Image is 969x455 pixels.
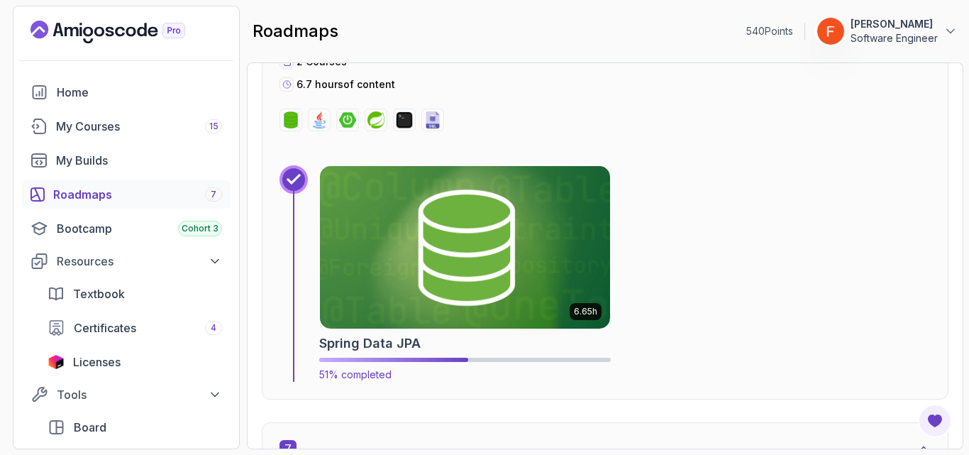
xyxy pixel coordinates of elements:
[817,18,844,45] img: user profile image
[74,419,106,436] span: Board
[297,55,347,67] span: 2 Courses
[313,162,617,333] img: Spring Data JPA card
[851,17,938,31] p: [PERSON_NAME]
[57,84,222,101] div: Home
[39,348,231,376] a: licenses
[22,146,231,175] a: builds
[39,413,231,442] a: board
[57,220,222,237] div: Bootcamp
[367,111,384,128] img: spring logo
[22,180,231,209] a: roadmaps
[851,31,938,45] p: Software Engineer
[339,111,356,128] img: spring-boot logo
[31,21,218,43] a: Landing page
[311,111,328,128] img: java logo
[211,189,216,200] span: 7
[574,306,597,317] p: 6.65h
[319,165,611,382] a: Spring Data JPA card6.65hSpring Data JPA51% completed
[57,386,222,403] div: Tools
[746,24,793,38] p: 540 Points
[39,314,231,342] a: certificates
[22,112,231,141] a: courses
[22,214,231,243] a: bootcamp
[282,111,299,128] img: spring-data-jpa logo
[39,280,231,308] a: textbook
[182,223,218,234] span: Cohort 3
[319,368,392,380] span: 51% completed
[57,253,222,270] div: Resources
[73,285,125,302] span: Textbook
[396,111,413,128] img: terminal logo
[319,334,421,353] h2: Spring Data JPA
[209,121,218,132] span: 15
[297,77,395,92] p: 6.7 hours of content
[73,353,121,371] span: Licenses
[816,17,958,45] button: user profile image[PERSON_NAME]Software Engineer
[22,382,231,407] button: Tools
[211,322,216,334] span: 4
[56,152,222,169] div: My Builds
[918,404,952,438] button: Open Feedback Button
[74,319,136,336] span: Certificates
[22,248,231,274] button: Resources
[424,111,441,128] img: sql logo
[48,355,65,369] img: jetbrains icon
[22,78,231,106] a: home
[53,186,222,203] div: Roadmaps
[56,118,222,135] div: My Courses
[253,20,338,43] h2: roadmaps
